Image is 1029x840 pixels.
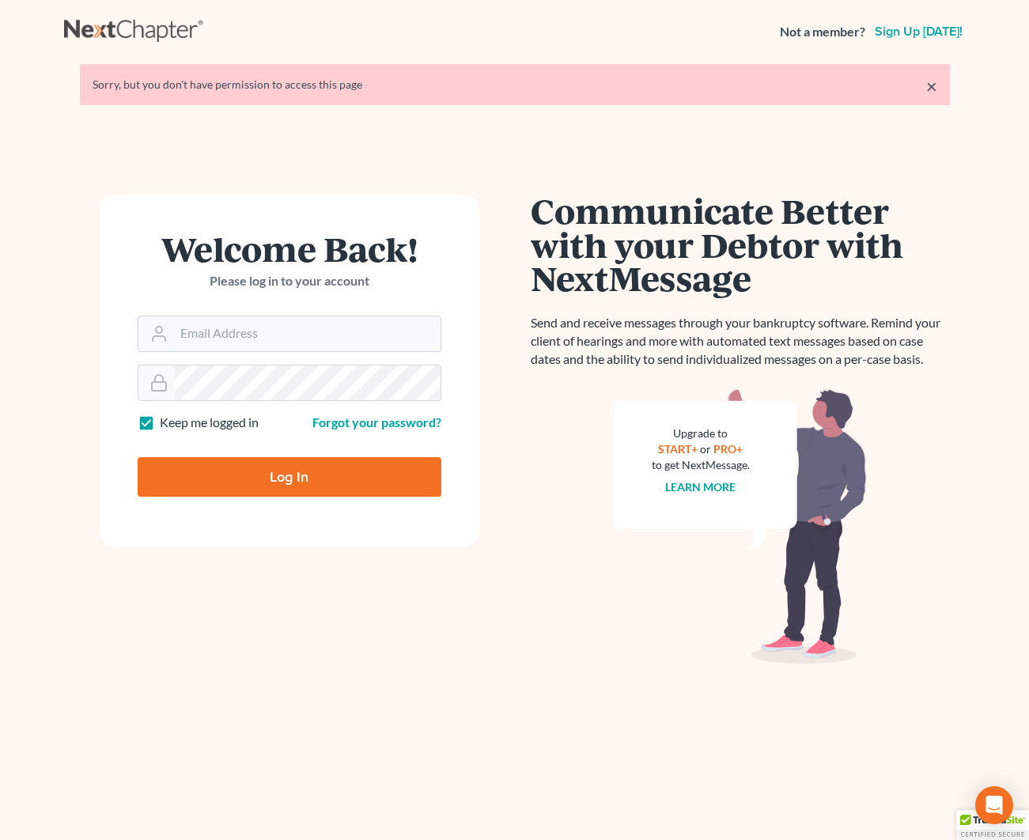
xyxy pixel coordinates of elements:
[531,194,950,295] h1: Communicate Better with your Debtor with NextMessage
[926,77,937,96] a: ×
[614,388,867,664] img: nextmessage_bg-59042aed3d76b12b5cd301f8e5b87938c9018125f34e5fa2b7a6b67550977c72.svg
[531,314,950,369] p: Send and receive messages through your bankruptcy software. Remind your client of hearings and mo...
[658,442,698,456] a: START+
[138,232,441,266] h1: Welcome Back!
[975,786,1013,824] div: Open Intercom Messenger
[138,272,441,290] p: Please log in to your account
[160,414,259,432] label: Keep me logged in
[174,316,441,351] input: Email Address
[652,426,750,441] div: Upgrade to
[665,480,736,494] a: Learn more
[93,77,937,93] div: Sorry, but you don't have permission to access this page
[138,457,441,497] input: Log In
[956,810,1029,840] div: TrustedSite Certified
[700,442,711,456] span: or
[312,414,441,429] a: Forgot your password?
[713,442,743,456] a: PRO+
[872,25,966,38] a: Sign up [DATE]!
[780,23,865,41] strong: Not a member?
[652,457,750,473] div: to get NextMessage.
